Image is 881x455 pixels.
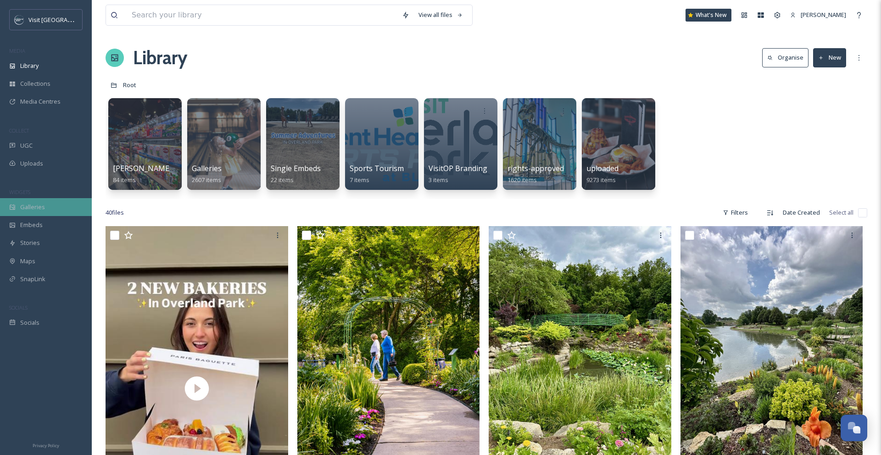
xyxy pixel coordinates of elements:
[106,208,124,217] span: 40 file s
[507,163,564,173] span: rights-approved
[20,257,35,266] span: Maps
[507,176,537,184] span: 1620 items
[271,163,321,173] span: Single Embeds
[113,163,228,173] span: [PERSON_NAME] Sponsored Trip
[20,141,33,150] span: UGC
[762,48,809,67] button: Organise
[20,203,45,211] span: Galleries
[20,79,50,88] span: Collections
[123,79,136,90] a: Root
[350,176,369,184] span: 7 items
[192,164,222,184] a: Galleries2607 items
[686,9,731,22] a: What's New
[123,81,136,89] span: Root
[20,221,43,229] span: Embeds
[271,176,294,184] span: 22 items
[133,44,187,72] a: Library
[586,164,619,184] a: uploaded9273 items
[586,163,619,173] span: uploaded
[841,415,867,441] button: Open Chat
[350,163,404,173] span: Sports Tourism
[829,208,853,217] span: Select all
[586,176,616,184] span: 9273 items
[718,204,753,222] div: Filters
[20,275,45,283] span: SnapLink
[271,164,321,184] a: Single Embeds22 items
[20,239,40,247] span: Stories
[429,176,448,184] span: 3 items
[20,159,43,168] span: Uploads
[9,304,28,311] span: SOCIALS
[28,15,100,24] span: Visit [GEOGRAPHIC_DATA]
[192,163,222,173] span: Galleries
[801,11,846,19] span: [PERSON_NAME]
[429,164,487,184] a: VisitOP Branding3 items
[113,176,136,184] span: 84 items
[778,204,825,222] div: Date Created
[507,164,564,184] a: rights-approved1620 items
[20,97,61,106] span: Media Centres
[20,318,39,327] span: Socials
[192,176,221,184] span: 2607 items
[20,61,39,70] span: Library
[9,127,29,134] span: COLLECT
[113,164,228,184] a: [PERSON_NAME] Sponsored Trip84 items
[33,443,59,449] span: Privacy Policy
[414,6,468,24] a: View all files
[9,189,30,195] span: WIDGETS
[429,163,487,173] span: VisitOP Branding
[9,47,25,54] span: MEDIA
[762,48,813,67] a: Organise
[786,6,851,24] a: [PERSON_NAME]
[15,15,24,24] img: c3es6xdrejuflcaqpovn.png
[127,5,397,25] input: Search your library
[33,439,59,450] a: Privacy Policy
[813,48,846,67] button: New
[350,164,404,184] a: Sports Tourism7 items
